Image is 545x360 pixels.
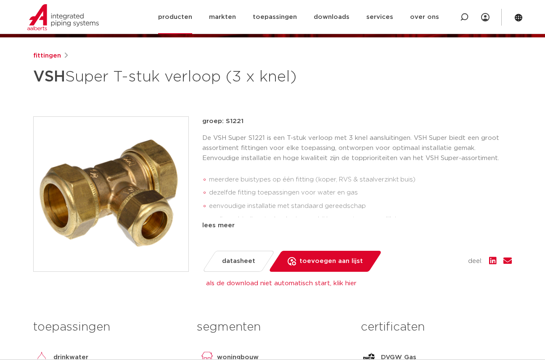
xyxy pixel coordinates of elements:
p: groep: S1221 [202,116,512,126]
h1: Super T-stuk verloop (3 x knel) [33,64,349,89]
a: fittingen [33,51,61,61]
span: datasheet [222,255,255,268]
li: snelle verbindingstechnologie waarbij her-montage mogelijk is [209,213,512,226]
h3: certificaten [361,319,512,336]
strong: VSH [33,69,65,84]
a: datasheet [202,251,275,272]
p: De VSH Super S1221 is een T-stuk verloop met 3 knel aansluitingen. VSH Super biedt een groot asso... [202,133,512,163]
span: toevoegen aan lijst [299,255,363,268]
h3: toepassingen [33,319,184,336]
li: dezelfde fitting toepassingen voor water en gas [209,186,512,200]
a: als de download niet automatisch start, klik hier [206,280,357,286]
span: deel: [468,256,482,266]
div: lees meer [202,221,512,231]
img: Product Image for VSH Super T-stuk verloop (3 x knel) [34,117,188,271]
h3: segmenten [197,319,348,336]
li: eenvoudige installatie met standaard gereedschap [209,200,512,213]
li: meerdere buistypes op één fitting (koper, RVS & staalverzinkt buis) [209,173,512,187]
